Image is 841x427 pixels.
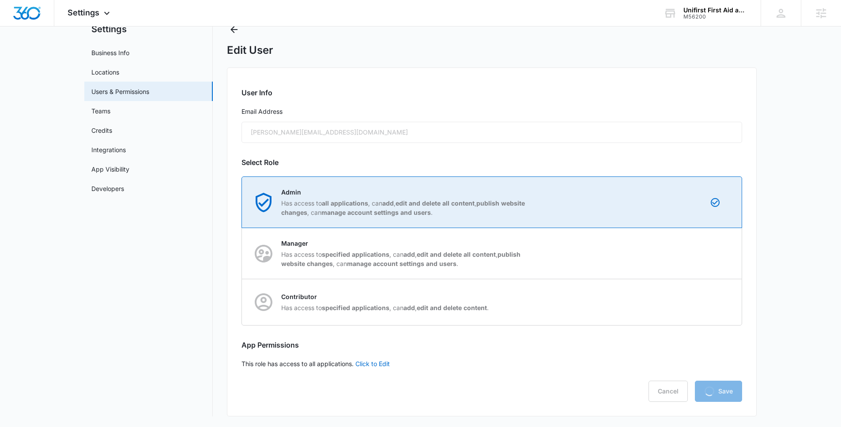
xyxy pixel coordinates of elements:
label: Email Address [241,107,742,116]
a: Locations [91,67,119,77]
a: Click to Edit [355,360,390,367]
strong: edit and delete all content [417,251,496,258]
strong: manage account settings and users [347,260,456,267]
strong: manage account settings and users [321,209,431,216]
strong: specified applications [322,251,389,258]
a: Credits [91,126,112,135]
p: Contributor [281,292,489,301]
span: Settings [68,8,99,17]
h1: Edit User [227,44,273,57]
strong: edit and delete content [417,304,487,311]
div: account name [683,7,748,14]
a: Developers [91,184,124,193]
strong: add [382,199,394,207]
strong: add [404,304,415,311]
a: App Visibility [91,165,129,174]
p: Admin [281,187,529,197]
h2: Settings [84,22,213,36]
h2: App Permissions [241,340,742,350]
button: Back [227,22,241,37]
strong: specified applications [322,304,389,311]
strong: all applications [322,199,368,207]
div: This role has access to all applications. [227,67,757,416]
p: Manager [281,239,529,248]
a: Users & Permissions [91,87,149,96]
div: account id [683,14,748,20]
strong: edit and delete all content [396,199,475,207]
a: Integrations [91,145,126,154]
a: Business Info [91,48,129,57]
h2: Select Role [241,157,742,168]
h2: User Info [241,87,742,98]
a: Teams [91,106,110,116]
p: Has access to , can , , , can . [281,250,529,268]
p: Has access to , can , . [281,303,489,312]
strong: add [404,251,415,258]
p: Has access to , can , , , can . [281,199,529,217]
